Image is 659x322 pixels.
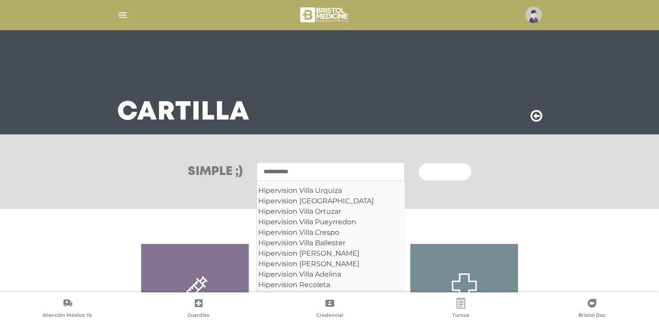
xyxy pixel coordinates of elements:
[525,7,542,23] img: profile-placeholder.svg
[452,312,470,320] span: Turnos
[187,312,210,320] span: Guardias
[299,4,351,25] img: bristol-medicine-blanco.png
[258,259,403,269] div: Hipervision [PERSON_NAME]
[258,217,403,227] div: Hipervision Villa Pueyrredon
[429,169,454,175] span: Buscar
[395,298,526,320] a: Turnos
[43,312,92,320] span: Atención Médica Ya
[133,298,264,320] a: Guardias
[258,196,403,206] div: Hipervision [GEOGRAPHIC_DATA]
[264,298,395,320] a: Credencial
[419,163,471,181] button: Buscar
[117,101,250,124] h3: Cartilla
[526,298,657,320] a: Bristol Doc
[188,166,243,178] h3: Simple ;)
[258,248,403,259] div: Hipervision [PERSON_NAME]
[258,185,403,196] div: Hipervision Villa Urquiza
[258,269,403,280] div: Hipervision Villa Adelina
[258,206,403,217] div: Hipervision Villa Ortuzar
[258,238,403,248] div: Hipervision Villa Ballester
[258,290,403,301] div: Hipervision Retiro
[258,227,403,238] div: Hipervision Villa Crespo
[578,312,605,320] span: Bristol Doc
[258,280,403,290] div: Hipervision Recoleta
[316,312,343,320] span: Credencial
[2,298,133,320] a: Atención Médica Ya
[117,10,128,21] img: Cober_menu-lines-white.svg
